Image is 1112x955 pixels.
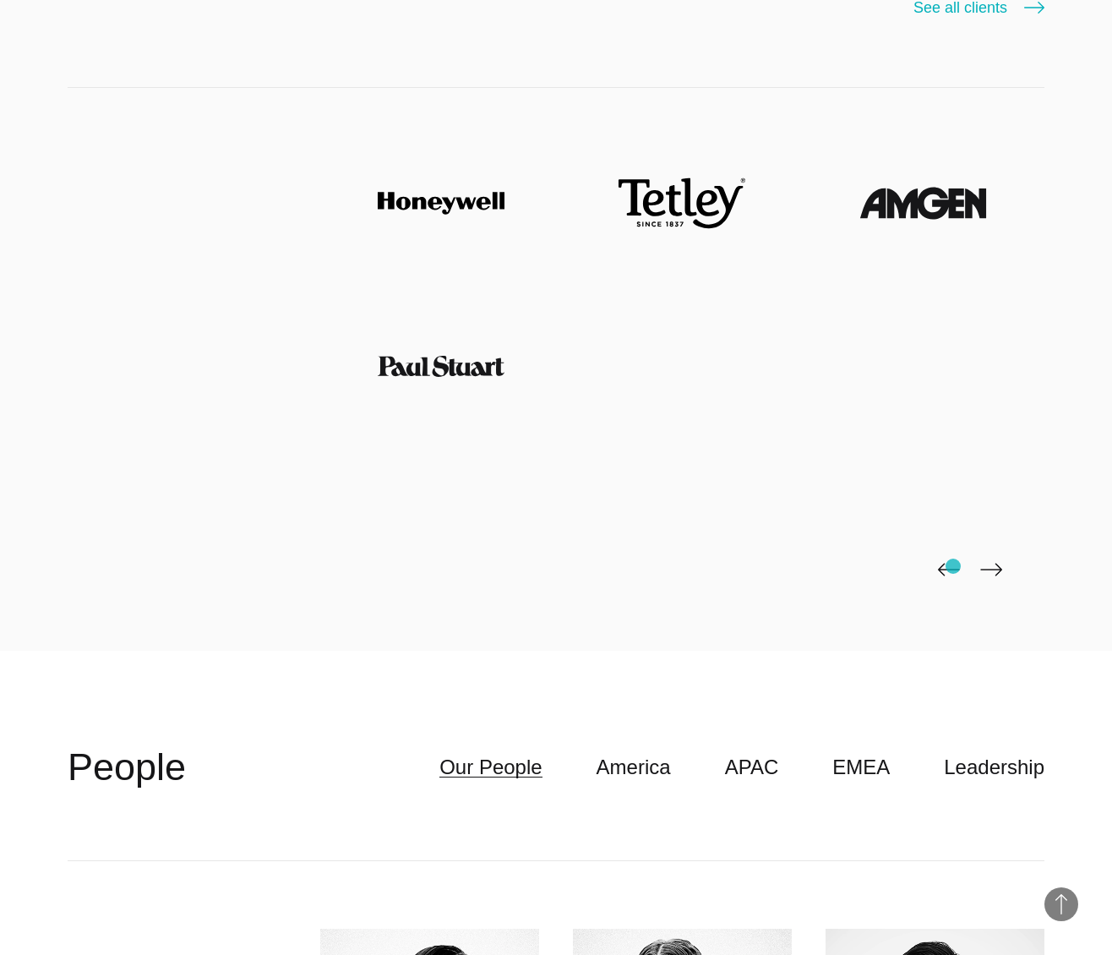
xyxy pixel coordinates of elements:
[619,156,745,251] img: Tetley
[832,751,890,783] a: EMEA
[378,156,504,251] img: Honeywell
[938,563,960,576] img: page-back-black.png
[980,563,1002,576] img: page-next-black.png
[597,751,671,783] a: America
[725,751,779,783] a: APAC
[439,751,542,783] a: Our People
[68,742,186,793] h2: People
[1044,887,1078,921] button: Back to Top
[378,319,504,414] img: Paul Stuart
[860,156,987,251] img: Amgen
[944,751,1044,783] a: Leadership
